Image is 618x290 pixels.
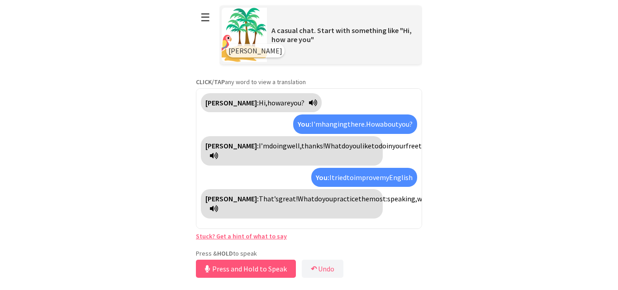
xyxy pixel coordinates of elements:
span: free [406,141,418,150]
a: Stuck? Get a hint of what to say [196,232,287,240]
span: I [329,173,332,182]
strong: [PERSON_NAME]: [205,98,259,107]
span: Hi, [259,98,267,107]
span: well, [287,141,301,150]
span: That’s [259,194,279,203]
span: great! [279,194,298,203]
p: any word to view a translation [196,78,422,86]
span: my [380,173,389,182]
div: Click to translate [201,93,322,112]
span: you [322,194,333,203]
span: you [349,141,360,150]
span: you? [399,119,413,128]
span: improve [354,173,380,182]
span: do [379,141,386,150]
span: do [314,194,322,203]
span: tried [332,173,347,182]
span: in [386,141,392,150]
span: thanks! [301,141,325,150]
span: most: [369,194,387,203]
span: are [280,98,290,107]
div: Click to translate [293,114,417,133]
span: to [347,173,354,182]
span: How [366,119,380,128]
span: A casual chat. Start with something like "Hi, how are you" [271,26,412,44]
span: What [325,141,342,150]
span: [PERSON_NAME] [228,46,282,55]
span: the [358,194,369,203]
span: I’m [259,141,269,150]
div: Click to translate [201,136,383,166]
span: practice [333,194,358,203]
span: like [360,141,371,150]
strong: You: [298,119,311,128]
span: your [392,141,406,150]
button: ↶Undo [302,260,343,278]
span: What [298,194,314,203]
span: writing, [417,194,442,203]
span: there. [347,119,366,128]
span: how [267,98,280,107]
span: I'm [311,119,322,128]
span: speaking, [387,194,417,203]
button: Press and Hold to Speak [196,260,296,278]
img: Scenario Image [222,8,267,62]
span: doing [269,141,287,150]
span: do [342,141,349,150]
b: ↶ [311,264,317,273]
span: time? [418,141,437,150]
span: English [389,173,413,182]
span: hanging [322,119,347,128]
span: you? [290,98,304,107]
button: ☰ [196,6,215,29]
div: Click to translate [201,189,383,219]
span: to [371,141,379,150]
strong: [PERSON_NAME]: [205,194,259,203]
strong: HOLD [217,249,233,257]
strong: CLICK/TAP [196,78,225,86]
div: Click to translate [311,168,417,187]
strong: You: [316,173,329,182]
strong: [PERSON_NAME]: [205,141,259,150]
p: Press & to speak [196,249,422,257]
span: about [380,119,399,128]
